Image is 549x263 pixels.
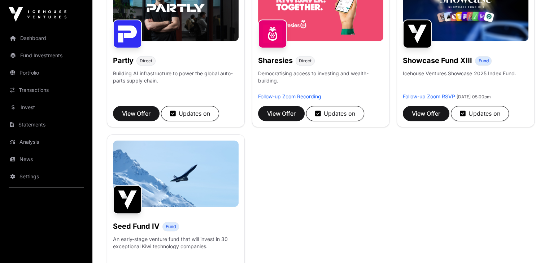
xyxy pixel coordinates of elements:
[113,221,160,231] h1: Seed Fund IV
[403,106,449,121] button: View Offer
[6,117,87,133] a: Statements
[451,106,509,121] button: Updates on
[122,109,151,118] span: View Offer
[6,99,87,115] a: Invest
[403,55,472,66] h1: Showcase Fund XIII
[161,106,219,121] button: Updates on
[6,82,87,98] a: Transactions
[478,58,488,64] span: Fund
[6,30,87,46] a: Dashboard
[9,7,66,22] img: Icehouse Ventures Logo
[403,70,516,77] p: Icehouse Ventures Showcase 2025 Index Fund.
[113,185,142,214] img: Seed Fund IV
[170,109,210,118] div: Updates on
[113,70,239,93] p: Building AI infrastructure to power the global auto-parts supply chain.
[6,48,87,63] a: Fund Investments
[460,109,500,118] div: Updates on
[6,134,87,150] a: Analysis
[258,106,305,121] button: View Offer
[6,169,87,184] a: Settings
[6,65,87,81] a: Portfolio
[113,106,160,121] button: View Offer
[6,151,87,167] a: News
[267,109,296,118] span: View Offer
[258,19,287,48] img: Sharesies
[258,70,384,93] p: Democratising access to investing and wealth-building.
[258,55,293,66] h1: Sharesies
[299,58,311,64] span: Direct
[513,228,549,263] iframe: Chat Widget
[457,94,491,99] span: [DATE] 05:00pm
[258,93,321,99] a: Follow-up Zoom Recording
[140,58,152,64] span: Direct
[113,19,142,48] img: Partly
[403,19,432,48] img: Showcase Fund XIII
[412,109,440,118] span: View Offer
[315,109,355,118] div: Updates on
[403,93,455,99] a: Follow-up Zoom RSVP
[166,224,176,229] span: Fund
[113,55,134,66] h1: Partly
[306,106,364,121] button: Updates on
[113,141,239,207] img: image-1600x800.jpg
[113,236,239,250] p: An early-stage venture fund that will invest in 30 exceptional Kiwi technology companies.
